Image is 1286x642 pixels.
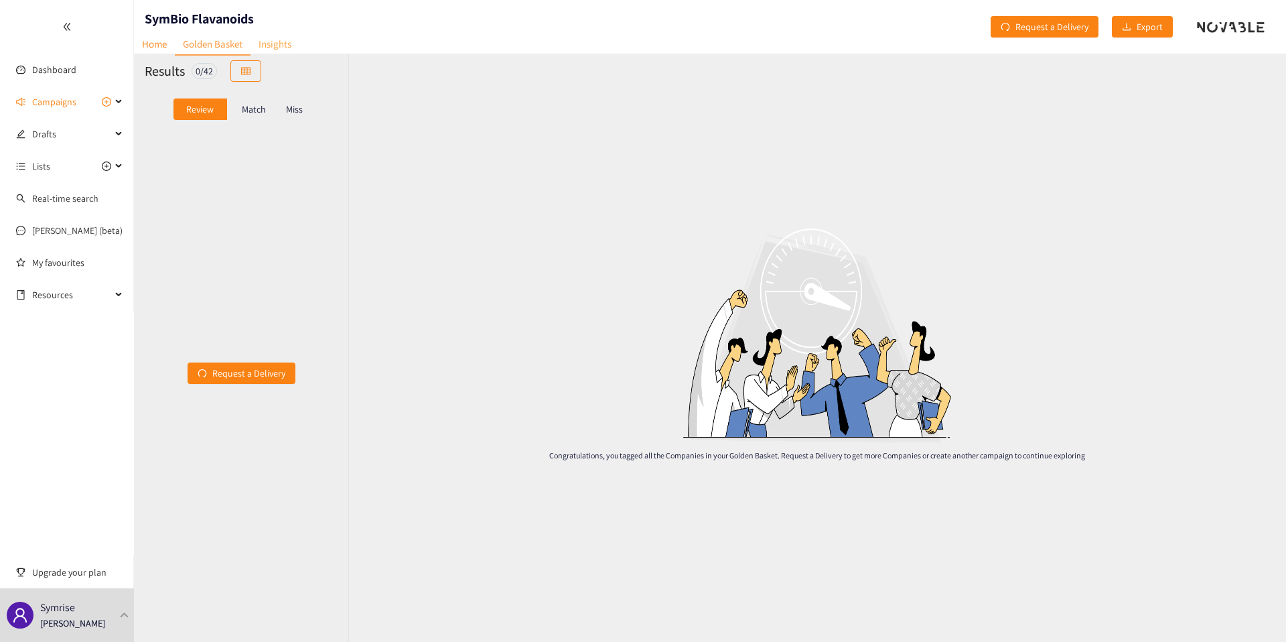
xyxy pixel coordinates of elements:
[12,607,28,623] span: user
[544,450,1090,461] p: Congratulations, you tagged all the Companies in your Golden Basket. Request a Delivery to get mo...
[286,104,303,115] p: Miss
[16,162,25,171] span: unordered-list
[1001,22,1010,33] span: redo
[32,559,123,586] span: Upgrade your plan
[102,97,111,107] span: plus-circle
[186,104,214,115] p: Review
[16,129,25,139] span: edit
[175,34,251,56] a: Golden Basket
[1062,497,1286,642] iframe: Chat Widget
[32,249,123,276] a: My favourites
[16,568,25,577] span: trophy
[1112,16,1173,38] button: downloadExport
[241,66,251,77] span: table
[212,366,285,381] span: Request a Delivery
[991,16,1098,38] button: redoRequest a Delivery
[198,369,207,379] span: redo
[102,162,111,171] span: plus-circle
[134,34,175,54] a: Home
[1137,19,1163,34] span: Export
[16,290,25,300] span: book
[251,34,299,54] a: Insights
[62,22,72,31] span: double-left
[32,153,50,180] span: Lists
[16,97,25,107] span: sound
[1122,22,1131,33] span: download
[32,88,76,115] span: Campaigns
[1062,497,1286,642] div: Widget de chat
[1015,19,1088,34] span: Request a Delivery
[192,63,217,79] div: 0 / 42
[188,363,295,384] button: redoRequest a Delivery
[230,60,261,82] button: table
[32,281,111,308] span: Resources
[145,9,254,28] h1: SymBio Flavanoids
[40,599,75,616] p: Symrise
[32,224,123,237] a: [PERSON_NAME] (beta)
[32,121,111,147] span: Drafts
[242,104,266,115] p: Match
[145,62,185,80] h2: Results
[40,616,105,631] p: [PERSON_NAME]
[32,64,76,76] a: Dashboard
[32,192,98,204] a: Real-time search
